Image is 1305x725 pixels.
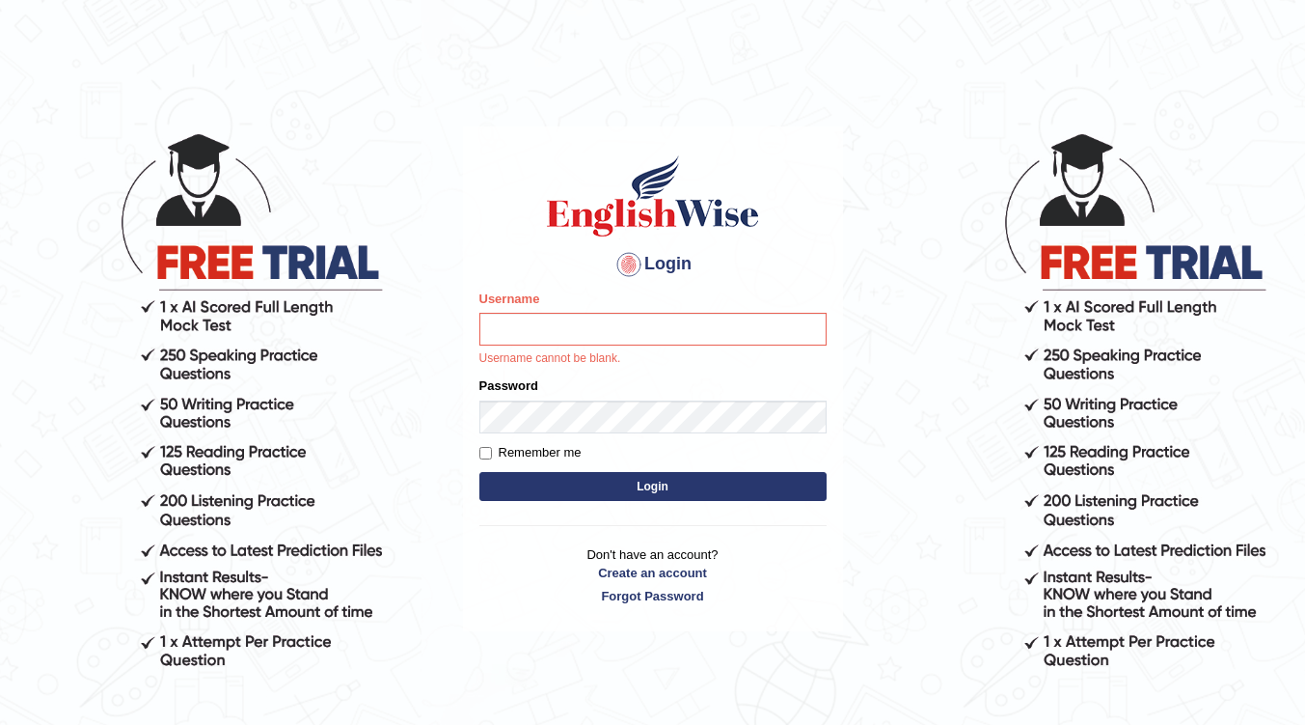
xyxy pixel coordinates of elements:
p: Username cannot be blank. [479,350,827,368]
h4: Login [479,249,827,280]
img: Logo of English Wise sign in for intelligent practice with AI [543,153,763,239]
button: Login [479,472,827,501]
label: Password [479,376,538,395]
a: Forgot Password [479,587,827,605]
label: Remember me [479,443,582,462]
label: Username [479,290,540,308]
input: Remember me [479,447,492,460]
p: Don't have an account? [479,545,827,605]
a: Create an account [479,564,827,582]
